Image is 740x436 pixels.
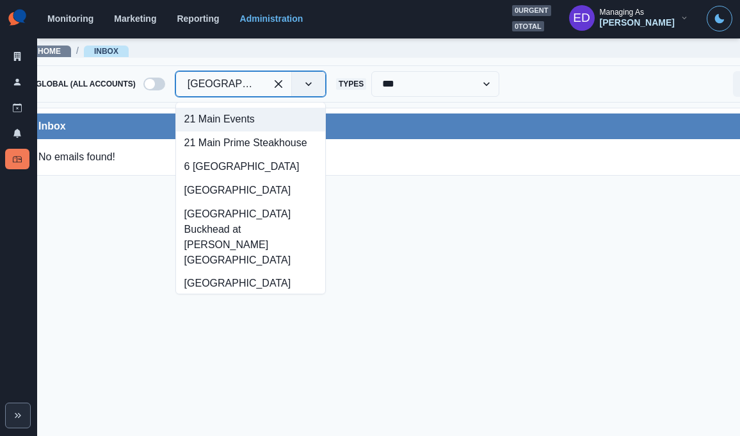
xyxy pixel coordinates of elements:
span: Global (All Accounts) [33,78,138,90]
div: [GEOGRAPHIC_DATA] [176,178,325,202]
span: 0 total [512,21,544,32]
div: Elizabeth Dempsey [573,3,590,33]
span: / [76,44,79,58]
div: [GEOGRAPHIC_DATA] Buckhead at [PERSON_NAME][GEOGRAPHIC_DATA] [176,202,325,272]
div: 21 Main Events [176,108,325,131]
button: Managing As[PERSON_NAME] [559,5,699,31]
div: Clear selected options [268,74,289,94]
span: 0 urgent [512,5,551,16]
span: Types [336,78,366,90]
div: 6 [GEOGRAPHIC_DATA] [176,155,325,179]
a: Monitoring [47,13,93,24]
div: [PERSON_NAME] [600,17,675,28]
a: Inbox [94,47,118,56]
p: No emails found! [33,144,120,170]
a: Administration [240,13,303,24]
a: Marketing [114,13,156,24]
a: Home [38,47,61,56]
a: Clients [5,46,29,67]
a: Reporting [177,13,219,24]
div: Managing As [600,8,644,17]
div: 21 Main Prime Steakhouse [176,131,325,155]
button: Toggle Mode [707,6,732,31]
a: Draft Posts [5,97,29,118]
a: Notifications [5,123,29,144]
a: Users [5,72,29,92]
a: Inbox [5,149,29,169]
div: [GEOGRAPHIC_DATA] [176,272,325,296]
nav: breadcrumb [28,44,129,58]
button: Expand [5,403,31,428]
